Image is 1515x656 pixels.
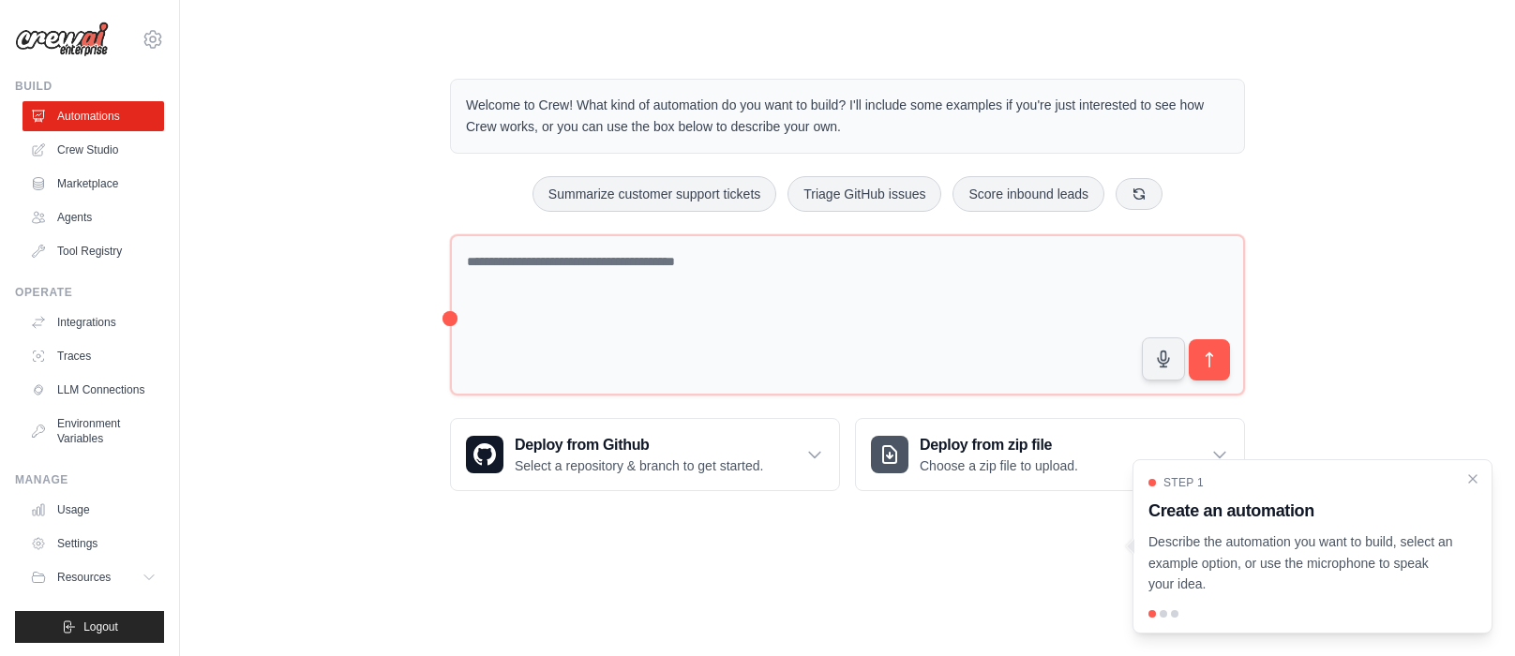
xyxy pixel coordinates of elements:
a: Agents [22,202,164,232]
span: Resources [57,570,111,585]
a: Automations [22,101,164,131]
a: Crew Studio [22,135,164,165]
button: Score inbound leads [952,176,1104,212]
span: Logout [83,619,118,634]
div: Manage [15,472,164,487]
a: Tool Registry [22,236,164,266]
h3: Deploy from zip file [920,434,1078,456]
p: Describe the automation you want to build, select an example option, or use the microphone to spe... [1148,531,1454,595]
a: Environment Variables [22,409,164,454]
h3: Create an automation [1148,498,1454,524]
h3: Deploy from Github [515,434,763,456]
span: Step 1 [1163,475,1204,490]
p: Select a repository & branch to get started. [515,456,763,475]
button: Logout [15,611,164,643]
img: Logo [15,22,109,57]
div: Operate [15,285,164,300]
a: Usage [22,495,164,525]
a: Traces [22,341,164,371]
p: Choose a zip file to upload. [920,456,1078,475]
a: Integrations [22,307,164,337]
button: Summarize customer support tickets [532,176,776,212]
button: Close walkthrough [1465,471,1480,486]
button: Triage GitHub issues [787,176,941,212]
a: LLM Connections [22,375,164,405]
p: Welcome to Crew! What kind of automation do you want to build? I'll include some examples if you'... [466,95,1229,138]
div: Build [15,79,164,94]
a: Settings [22,529,164,559]
a: Marketplace [22,169,164,199]
button: Resources [22,562,164,592]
